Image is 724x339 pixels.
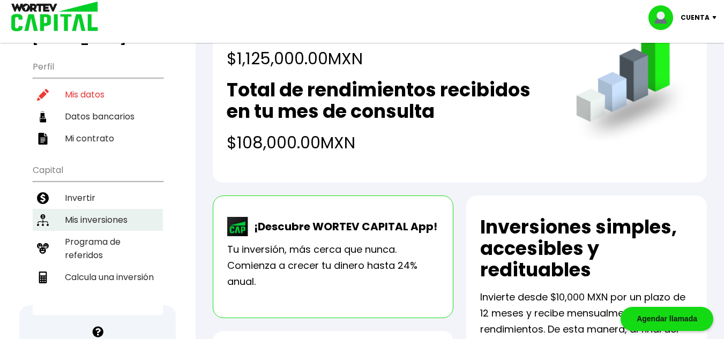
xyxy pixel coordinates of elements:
[37,192,49,204] img: invertir-icon.b3b967d7.svg
[227,131,555,155] h4: $108,000.00 MXN
[33,209,163,231] a: Mis inversiones
[227,242,439,290] p: Tu inversión, más cerca que nunca. Comienza a crecer tu dinero hasta 24% anual.
[37,272,49,283] img: calculadora-icon.17d418c4.svg
[33,106,163,127] a: Datos bancarios
[249,219,437,235] p: ¡Descubre WORTEV CAPITAL App!
[621,307,713,331] div: Agendar llamada
[37,133,49,145] img: contrato-icon.f2db500c.svg
[37,89,49,101] img: editar-icon.952d3147.svg
[33,127,163,149] a: Mi contrato
[227,217,249,236] img: wortev-capital-app-icon
[37,243,49,254] img: recomiendanos-icon.9b8e9327.svg
[33,158,163,315] ul: Capital
[571,25,693,147] img: grafica.516fef24.png
[710,16,724,19] img: icon-down
[33,187,163,209] a: Invertir
[480,216,693,281] h2: Inversiones simples, accesibles y redituables
[681,10,710,26] p: Cuenta
[33,55,163,149] ul: Perfil
[37,214,49,226] img: inversiones-icon.6695dc30.svg
[227,47,496,71] h4: $1,125,000.00 MXN
[33,84,163,106] a: Mis datos
[37,111,49,123] img: datos-icon.10cf9172.svg
[33,266,163,288] a: Calcula una inversión
[648,5,681,30] img: profile-image
[227,79,555,122] h2: Total de rendimientos recibidos en tu mes de consulta
[33,19,163,46] h3: Buen día,
[33,231,163,266] a: Programa de referidos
